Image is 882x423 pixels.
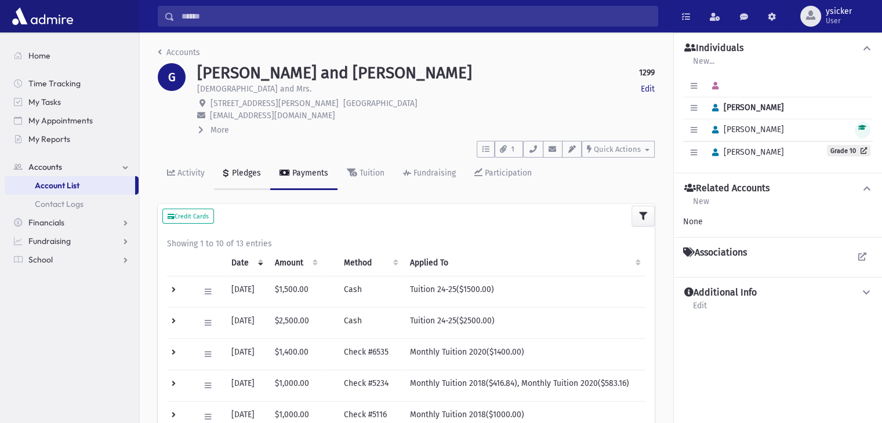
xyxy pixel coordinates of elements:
td: $2,500.00 [268,307,323,338]
h1: [PERSON_NAME] and [PERSON_NAME] [197,63,472,83]
span: My Reports [28,134,70,144]
a: Grade 10 [827,145,870,156]
span: ysicker [826,7,852,16]
span: [PERSON_NAME] [707,147,784,157]
div: Activity [175,168,205,178]
button: More [197,124,230,136]
span: Financials [28,217,64,228]
div: Participation [482,168,532,178]
small: Credit Cards [168,213,209,220]
span: [GEOGRAPHIC_DATA] [343,99,418,108]
a: Accounts [5,158,139,176]
a: Activity [158,158,214,190]
span: Fundraising [28,236,71,246]
a: Financials [5,213,139,232]
strong: 1299 [639,67,655,79]
td: [DATE] [224,307,268,338]
button: Individuals [683,42,873,54]
a: Contact Logs [5,195,139,213]
span: [PERSON_NAME] [707,125,784,134]
td: Cash [337,276,402,307]
a: Accounts [158,48,200,57]
a: Edit [692,299,707,320]
a: Tuition [337,158,394,190]
button: Credit Cards [162,209,214,224]
div: Tuition [357,168,384,178]
a: Pledges [214,158,270,190]
a: School [5,250,139,269]
a: Account List [5,176,135,195]
td: Monthly Tuition 2018($416.84), Monthly Tuition 2020($583.16) [403,370,645,401]
a: Time Tracking [5,74,139,93]
td: $1,400.00 [268,338,323,370]
td: Check #5234 [337,370,402,401]
td: [DATE] [224,370,268,401]
th: Date: activate to sort column ascending [224,250,268,276]
span: Accounts [28,162,62,172]
a: My Appointments [5,111,139,130]
td: Tuition 24-25($2500.00) [403,307,645,338]
a: My Tasks [5,93,139,111]
h4: Individuals [684,42,743,54]
a: Participation [465,158,541,190]
div: None [683,216,873,228]
h4: Associations [683,247,747,258]
span: User [826,16,852,25]
button: Related Accounts [683,183,873,195]
span: More [210,125,229,135]
a: New [692,195,710,216]
img: AdmirePro [9,5,76,28]
a: Fundraising [5,232,139,250]
span: Time Tracking [28,78,81,89]
a: New... [692,54,715,75]
span: [PERSON_NAME] [707,103,784,112]
a: My Reports [5,130,139,148]
td: Check #6535 [337,338,402,370]
button: Additional Info [683,287,873,299]
span: Quick Actions [594,145,641,154]
a: Home [5,46,139,65]
div: G [158,63,186,91]
td: [DATE] [224,276,268,307]
a: Payments [270,158,337,190]
th: Applied To: activate to sort column ascending [403,250,645,276]
h4: Related Accounts [684,183,770,195]
input: Search [175,6,658,27]
td: Cash [337,307,402,338]
span: My Appointments [28,115,93,126]
button: Quick Actions [582,141,655,158]
span: Home [28,50,50,61]
span: 1 [508,144,518,155]
th: Method: activate to sort column ascending [337,250,402,276]
div: Payments [290,168,328,178]
span: [STREET_ADDRESS][PERSON_NAME] [210,99,339,108]
td: Monthly Tuition 2020($1400.00) [403,338,645,370]
span: [EMAIL_ADDRESS][DOMAIN_NAME] [210,111,335,121]
th: Amount: activate to sort column ascending [268,250,323,276]
td: [DATE] [224,338,268,370]
button: 1 [495,141,523,158]
p: [DEMOGRAPHIC_DATA] and Mrs. [197,83,311,95]
div: Pledges [230,168,261,178]
span: School [28,254,53,265]
a: Fundraising [394,158,465,190]
nav: breadcrumb [158,46,200,63]
td: $1,000.00 [268,370,323,401]
span: My Tasks [28,97,61,107]
td: Tuition 24-25($1500.00) [403,276,645,307]
td: $1,500.00 [268,276,323,307]
div: Showing 1 to 10 of 13 entries [167,238,645,250]
div: Fundraising [411,168,456,178]
span: Account List [35,180,79,191]
a: Edit [641,83,655,95]
h4: Additional Info [684,287,757,299]
span: Contact Logs [35,199,84,209]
